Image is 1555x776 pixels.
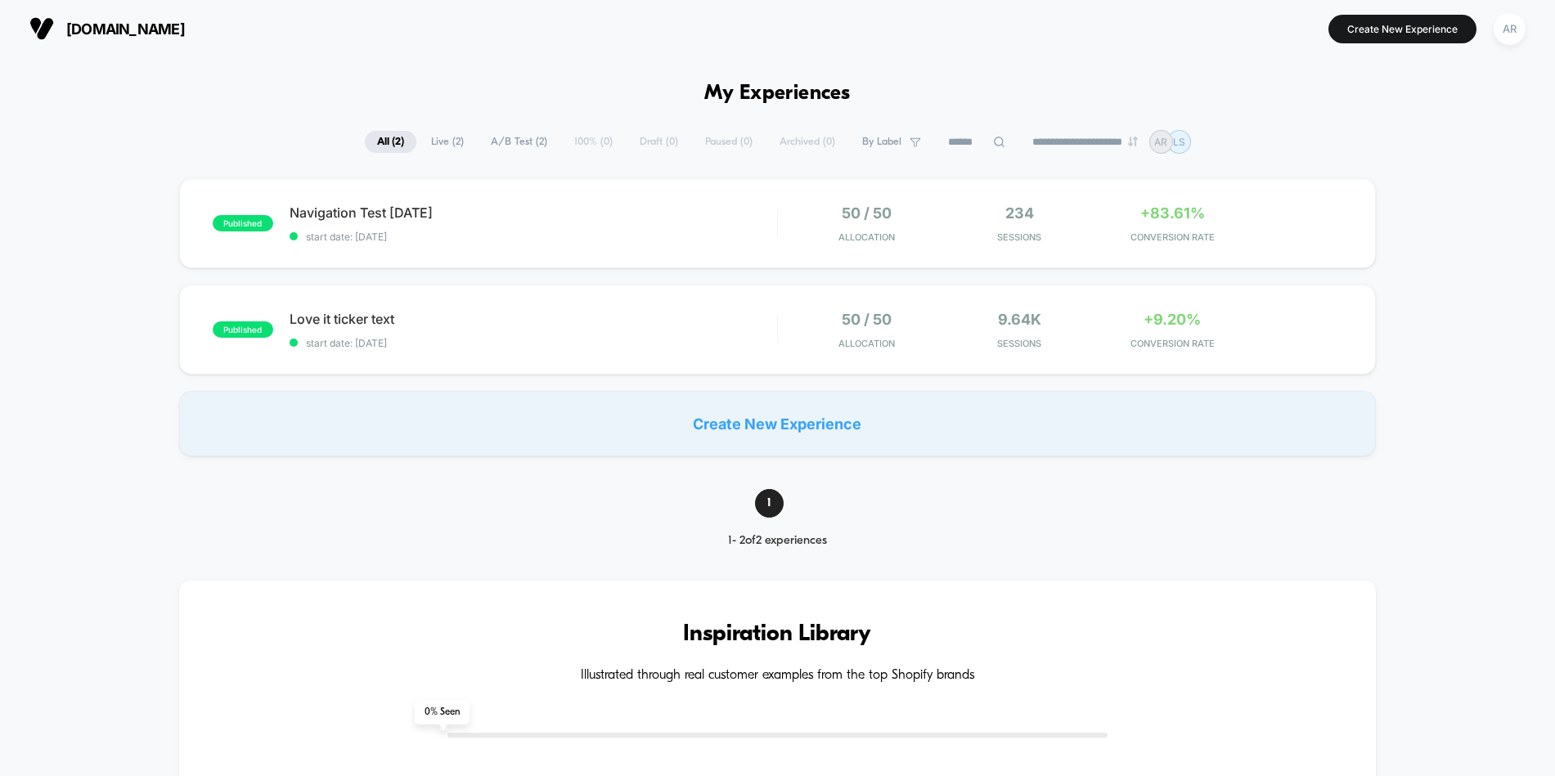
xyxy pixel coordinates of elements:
span: published [213,215,273,231]
span: published [213,321,273,338]
span: CONVERSION RATE [1100,231,1245,243]
button: [DOMAIN_NAME] [25,16,190,42]
h1: My Experiences [704,82,851,105]
span: 234 [1005,204,1034,222]
span: Navigation Test [DATE] [290,204,777,221]
span: +9.20% [1144,311,1201,328]
span: Sessions [947,338,1092,349]
span: 9.64k [998,311,1041,328]
img: end [1128,137,1138,146]
span: Allocation [838,231,895,243]
img: Visually logo [29,16,54,41]
div: Create New Experience [179,391,1377,456]
button: AR [1489,12,1530,46]
p: AR [1154,136,1167,148]
h3: Inspiration Library [228,621,1328,648]
span: 0 % Seen [415,700,470,724]
p: LS [1173,136,1185,148]
span: start date: [DATE] [290,337,777,349]
span: +83.61% [1140,204,1205,222]
div: AR [1494,13,1526,45]
span: 50 / 50 [842,204,892,222]
span: Allocation [838,338,895,349]
span: By Label [862,136,901,148]
span: start date: [DATE] [290,231,777,243]
span: 1 [755,489,784,518]
span: 50 / 50 [842,311,892,328]
span: CONVERSION RATE [1100,338,1245,349]
span: Live ( 2 ) [419,131,476,153]
div: 1 - 2 of 2 experiences [699,534,856,548]
span: Sessions [947,231,1092,243]
span: [DOMAIN_NAME] [66,20,185,38]
button: Create New Experience [1328,15,1476,43]
span: Love it ticker text [290,311,777,327]
span: All ( 2 ) [365,131,416,153]
h4: Illustrated through real customer examples from the top Shopify brands [228,668,1328,684]
span: A/B Test ( 2 ) [479,131,560,153]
